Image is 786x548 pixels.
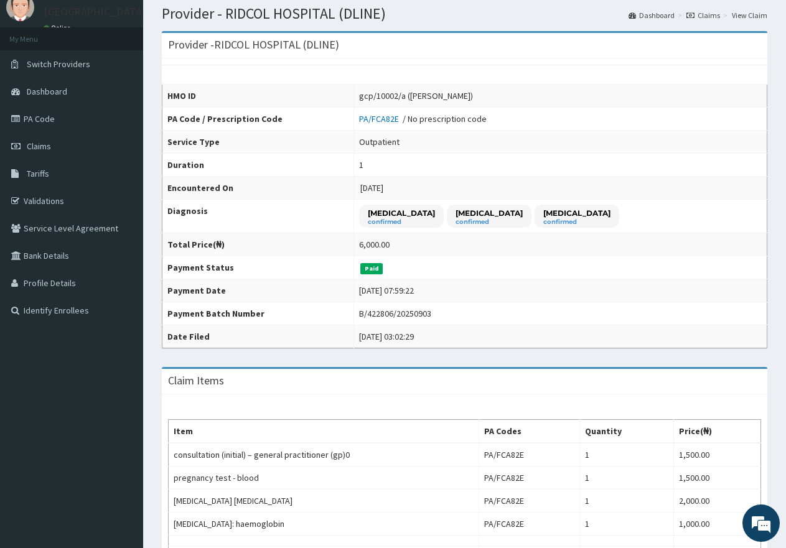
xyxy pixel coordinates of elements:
[162,177,354,200] th: Encountered On
[23,62,50,93] img: d_794563401_company_1708531726252_794563401
[674,490,761,513] td: 2,000.00
[479,467,579,490] td: PA/FCA82E
[162,108,354,131] th: PA Code / Prescription Code
[27,86,67,97] span: Dashboard
[579,420,674,444] th: Quantity
[162,233,354,256] th: Total Price(₦)
[162,85,354,108] th: HMO ID
[162,6,767,22] h1: Provider - RIDCOL HOSPITAL (DLINE)
[168,39,339,50] h3: Provider - RIDCOL HOSPITAL (DLINE)
[360,263,383,274] span: Paid
[479,420,579,444] th: PA Codes
[579,467,674,490] td: 1
[579,513,674,536] td: 1
[674,513,761,536] td: 1,000.00
[162,131,354,154] th: Service Type
[629,10,675,21] a: Dashboard
[169,490,479,513] td: [MEDICAL_DATA] [MEDICAL_DATA]
[579,443,674,467] td: 1
[27,141,51,152] span: Claims
[65,70,209,86] div: Chat with us now
[359,136,400,148] div: Outpatient
[368,208,435,218] p: [MEDICAL_DATA]
[686,10,720,21] a: Claims
[368,219,435,225] small: confirmed
[359,113,403,124] a: PA/FCA82E
[204,6,234,36] div: Minimize live chat window
[479,490,579,513] td: PA/FCA82E
[359,284,414,297] div: [DATE] 07:59:22
[162,256,354,279] th: Payment Status
[168,375,224,386] h3: Claim Items
[674,420,761,444] th: Price(₦)
[579,490,674,513] td: 1
[44,24,73,32] a: Online
[359,330,414,343] div: [DATE] 03:02:29
[359,90,473,102] div: gcp/10002/a ([PERSON_NAME])
[169,443,479,467] td: consultation (initial) – general practitioner (gp)0
[359,113,487,125] div: / No prescription code
[6,340,237,383] textarea: Type your message and hit 'Enter'
[44,6,146,17] p: [GEOGRAPHIC_DATA]
[359,238,390,251] div: 6,000.00
[674,467,761,490] td: 1,500.00
[169,467,479,490] td: pregnancy test - blood
[360,182,383,193] span: [DATE]
[162,154,354,177] th: Duration
[732,10,767,21] a: View Claim
[162,302,354,325] th: Payment Batch Number
[456,219,523,225] small: confirmed
[479,443,579,467] td: PA/FCA82E
[543,208,611,218] p: [MEDICAL_DATA]
[169,513,479,536] td: [MEDICAL_DATA]: haemoglobin
[674,443,761,467] td: 1,500.00
[162,279,354,302] th: Payment Date
[359,307,431,320] div: B/422806/20250903
[479,513,579,536] td: PA/FCA82E
[169,420,479,444] th: Item
[359,159,363,171] div: 1
[162,325,354,348] th: Date Filed
[27,58,90,70] span: Switch Providers
[27,168,49,179] span: Tariffs
[162,200,354,233] th: Diagnosis
[543,219,611,225] small: confirmed
[456,208,523,218] p: [MEDICAL_DATA]
[72,157,172,282] span: We're online!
